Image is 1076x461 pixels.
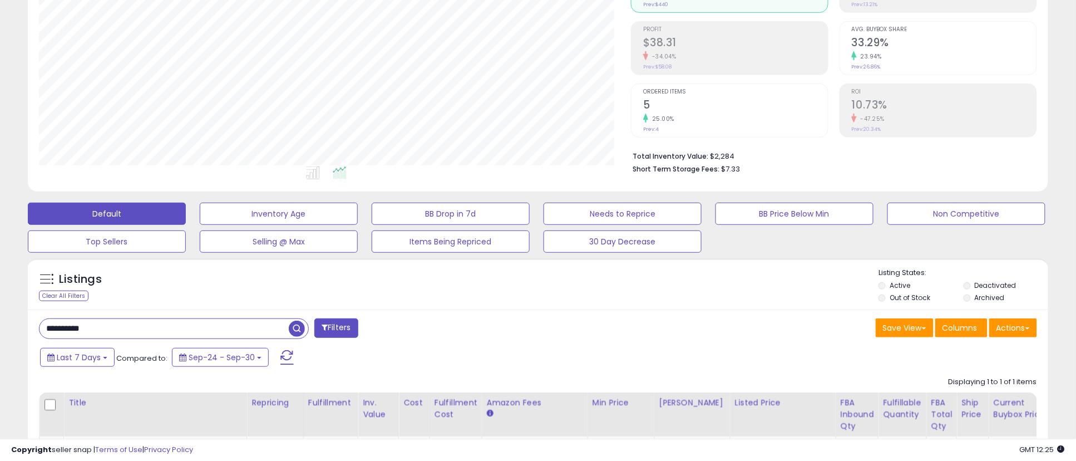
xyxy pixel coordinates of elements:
small: Prev: $440 [643,1,668,8]
small: Prev: 13.21% [852,1,878,8]
h2: $38.31 [643,36,828,51]
button: Filters [314,318,358,338]
button: Last 7 Days [40,348,115,367]
b: Total Inventory Value: [633,151,708,161]
span: $7.33 [721,164,740,174]
button: Sep-24 - Sep-30 [172,348,269,367]
div: Fulfillable Quantity [883,397,921,420]
span: 2025-10-8 12:25 GMT [1020,444,1065,455]
h2: 5 [643,99,828,114]
button: Columns [935,318,988,337]
button: Non Competitive [887,203,1045,225]
p: Listing States: [878,268,1048,278]
button: BB Drop in 7d [372,203,530,225]
div: Amazon Fees [487,397,583,409]
span: Ordered Items [643,89,828,95]
span: Profit [643,27,828,33]
span: Columns [942,322,978,334]
small: -47.25% [857,115,885,123]
strong: Copyright [11,444,52,455]
div: Min Price [593,397,650,409]
button: Save View [876,318,934,337]
small: 25.00% [648,115,674,123]
small: Prev: 20.34% [852,126,881,133]
div: Cost [403,397,425,409]
div: seller snap | | [11,445,193,455]
button: Top Sellers [28,230,186,253]
small: Prev: 26.86% [852,63,881,70]
div: [PERSON_NAME] [659,397,725,409]
div: FBA Total Qty [931,397,952,432]
h2: 33.29% [852,36,1036,51]
div: Current Buybox Price [994,397,1051,420]
button: Items Being Repriced [372,230,530,253]
div: Inv. value [363,397,394,420]
span: ROI [852,89,1036,95]
div: Fulfillment [308,397,353,409]
button: Actions [989,318,1037,337]
small: Prev: $58.08 [643,63,672,70]
span: Avg. Buybox Share [852,27,1036,33]
b: Short Term Storage Fees: [633,164,719,174]
button: Needs to Reprice [544,203,702,225]
div: Displaying 1 to 1 of 1 items [949,377,1037,388]
div: Fulfillment Cost [435,397,477,420]
div: Ship Price [961,397,984,420]
small: 23.94% [857,52,882,61]
label: Deactivated [975,281,1016,290]
button: BB Price Below Min [715,203,873,225]
small: Prev: 4 [643,126,659,133]
h5: Listings [59,272,102,287]
small: Amazon Fees. [487,409,493,419]
label: Archived [975,293,1005,302]
div: FBA inbound Qty [841,397,874,432]
div: Title [68,397,242,409]
h2: 10.73% [852,99,1036,114]
span: Last 7 Days [57,352,101,363]
button: 30 Day Decrease [544,230,702,253]
span: Compared to: [116,353,167,364]
a: Privacy Policy [144,444,193,455]
div: Clear All Filters [39,291,88,301]
button: Inventory Age [200,203,358,225]
small: -34.04% [648,52,677,61]
a: Terms of Use [95,444,142,455]
div: Listed Price [735,397,831,409]
li: $2,284 [633,149,1029,162]
button: Default [28,203,186,225]
div: Repricing [251,397,299,409]
label: Out of Stock [890,293,931,302]
label: Active [890,281,911,290]
span: Sep-24 - Sep-30 [189,352,255,363]
button: Selling @ Max [200,230,358,253]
